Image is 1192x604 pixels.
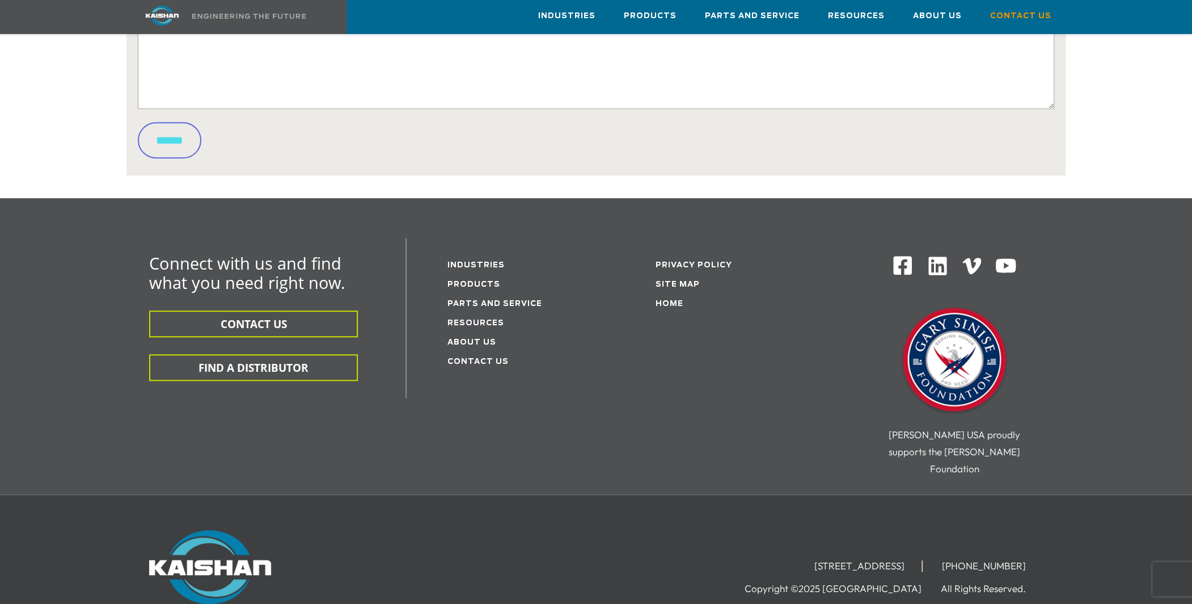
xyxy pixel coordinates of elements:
a: Parts and Service [705,1,800,31]
span: Industries [538,10,595,23]
img: kaishan logo [120,6,205,26]
li: Copyright ©2025 [GEOGRAPHIC_DATA] [745,583,939,594]
a: Parts and service [447,300,542,308]
a: Site Map [655,281,699,288]
a: About Us [447,339,496,346]
li: [PHONE_NUMBER] [925,560,1043,572]
span: Connect with us and find what you need right now. [149,252,345,293]
a: Industries [447,262,505,269]
img: Youtube [995,255,1017,277]
span: Contact Us [990,10,1051,23]
a: Products [624,1,677,31]
span: [PERSON_NAME] USA proudly supports the [PERSON_NAME] Foundation [889,429,1020,475]
button: FIND A DISTRIBUTOR [149,354,358,381]
a: Industries [538,1,595,31]
a: Privacy Policy [655,262,732,269]
a: Contact Us [447,358,509,366]
img: Vimeo [962,258,982,274]
span: Products [624,10,677,23]
li: [STREET_ADDRESS] [797,560,923,572]
a: Resources [828,1,885,31]
a: Home [655,300,683,308]
button: CONTACT US [149,311,358,337]
li: All Rights Reserved. [941,583,1043,594]
span: Parts and Service [705,10,800,23]
a: Contact Us [990,1,1051,31]
span: About Us [913,10,962,23]
a: Resources [447,320,504,327]
img: Gary Sinise Foundation [898,304,1011,418]
a: About Us [913,1,962,31]
span: Resources [828,10,885,23]
img: Facebook [892,255,913,276]
a: Products [447,281,500,288]
img: Engineering the future [192,14,306,19]
img: Linkedin [927,255,949,277]
img: Kaishan [149,530,271,604]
